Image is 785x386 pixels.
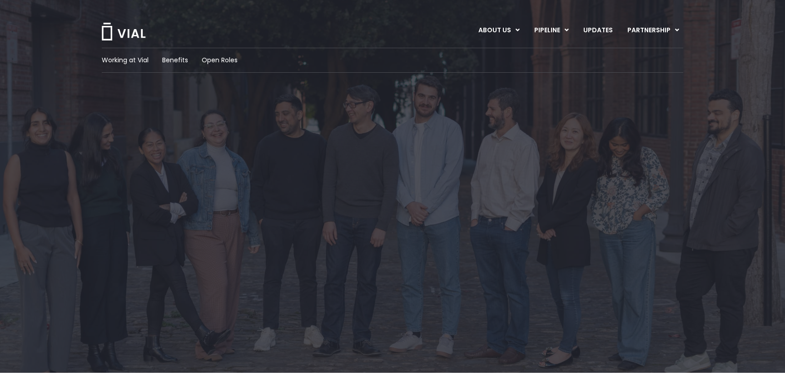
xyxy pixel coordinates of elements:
[101,23,146,40] img: Vial Logo
[527,23,576,38] a: PIPELINEMenu Toggle
[102,55,149,65] a: Working at Vial
[471,23,527,38] a: ABOUT USMenu Toggle
[202,55,238,65] a: Open Roles
[576,23,620,38] a: UPDATES
[620,23,686,38] a: PARTNERSHIPMenu Toggle
[162,55,188,65] a: Benefits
